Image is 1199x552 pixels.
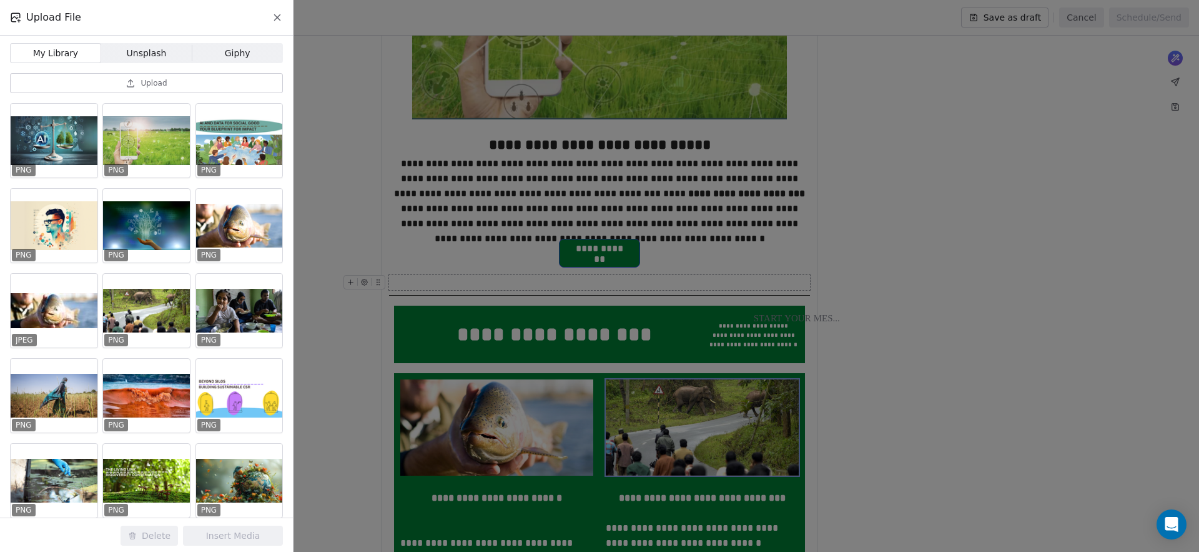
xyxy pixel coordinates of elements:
[108,165,124,175] p: PNG
[225,47,250,60] span: Giphy
[183,526,283,546] button: Insert Media
[201,250,217,260] p: PNG
[201,505,217,515] p: PNG
[26,10,81,25] span: Upload File
[16,335,33,345] p: JPEG
[1157,509,1187,539] div: Open Intercom Messenger
[108,420,124,430] p: PNG
[121,526,178,546] button: Delete
[16,420,32,430] p: PNG
[108,505,124,515] p: PNG
[108,335,124,345] p: PNG
[16,165,32,175] p: PNG
[16,250,32,260] p: PNG
[201,335,217,345] p: PNG
[141,78,167,88] span: Upload
[10,73,283,93] button: Upload
[201,165,217,175] p: PNG
[201,420,217,430] p: PNG
[108,250,124,260] p: PNG
[127,47,167,60] span: Unsplash
[16,505,32,515] p: PNG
